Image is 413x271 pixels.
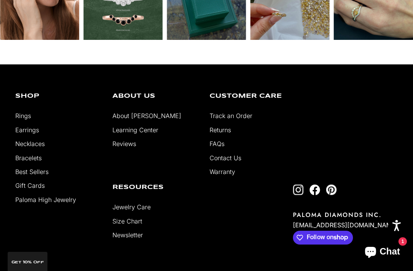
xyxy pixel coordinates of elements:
a: Best Sellers [15,168,49,176]
a: Bracelets [15,154,42,162]
p: About Us [112,93,198,99]
a: Warranty [210,168,235,176]
p: Customer Care [210,93,295,99]
a: Returns [210,126,231,134]
p: [EMAIL_ADDRESS][DOMAIN_NAME] [293,219,398,231]
a: Newsletter [112,231,143,239]
a: FAQs [210,140,224,148]
a: Contact Us [210,154,241,162]
div: GET 10% Off [8,252,47,271]
a: Follow on Facebook [309,184,320,195]
a: Rings [15,112,31,120]
a: Learning Center [112,126,158,134]
a: Follow on Pinterest [326,184,337,195]
span: GET 10% Off [11,260,44,264]
a: Jewelry Care [112,203,151,211]
p: PALOMA DIAMONDS INC. [293,210,398,219]
a: Follow on Instagram [293,184,304,195]
a: Size Chart [112,217,142,225]
p: Shop [15,93,101,99]
a: Track an Order [210,112,252,120]
a: Gift Cards [15,182,45,189]
p: Resources [112,184,198,191]
a: About [PERSON_NAME] [112,112,181,120]
a: Earrings [15,126,39,134]
a: Reviews [112,140,136,148]
a: Paloma High Jewelry [15,196,76,204]
a: Necklaces [15,140,45,148]
inbox-online-store-chat: Shopify online store chat [358,240,407,265]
